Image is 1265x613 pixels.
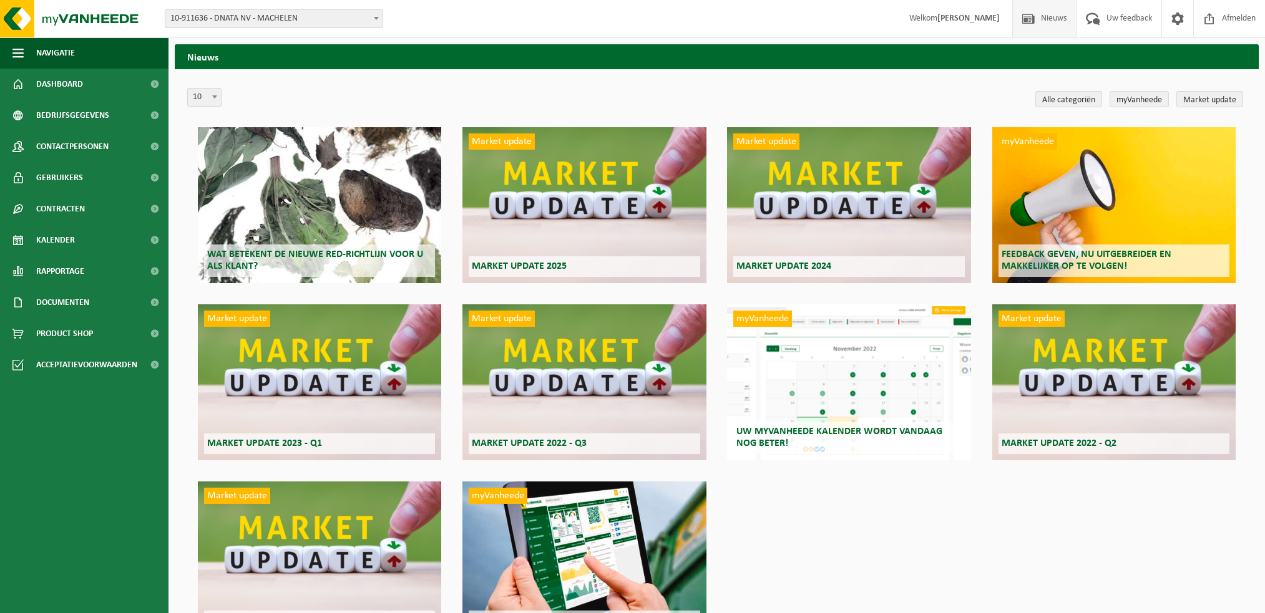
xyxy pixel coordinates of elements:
[472,261,567,271] span: Market update 2025
[992,127,1236,283] a: myVanheede Feedback geven, nu uitgebreider en makkelijker op te volgen!
[175,44,1259,69] h2: Nieuws
[36,224,75,256] span: Kalender
[937,14,1000,23] strong: [PERSON_NAME]
[207,438,322,448] span: Market update 2023 - Q1
[165,10,383,27] span: 10-911636 - DNATA NV - MACHELEN
[207,249,423,271] span: Wat betekent de nieuwe RED-richtlijn voor u als klant?
[36,162,83,193] span: Gebruikers
[469,488,527,504] span: myVanheede
[733,133,799,150] span: Market update
[736,427,942,448] span: Uw myVanheede kalender wordt vandaag nog beter!
[727,304,970,460] a: myVanheede Uw myVanheede kalender wordt vandaag nog beter!
[1035,91,1102,107] a: Alle categoriën
[1110,91,1169,107] a: myVanheede
[187,88,222,107] span: 10
[36,131,109,162] span: Contactpersonen
[36,193,85,224] span: Contracten
[462,127,706,283] a: Market update Market update 2025
[198,304,441,460] a: Market update Market update 2023 - Q1
[165,9,383,28] span: 10-911636 - DNATA NV - MACHELEN
[36,349,137,380] span: Acceptatievoorwaarden
[469,311,535,327] span: Market update
[36,287,89,318] span: Documenten
[36,100,109,131] span: Bedrijfsgegevens
[36,318,93,349] span: Product Shop
[1002,438,1116,448] span: Market update 2022 - Q2
[204,311,270,327] span: Market update
[736,261,831,271] span: Market update 2024
[999,133,1057,150] span: myVanheede
[733,311,792,327] span: myVanheede
[36,256,84,287] span: Rapportage
[1176,91,1243,107] a: Market update
[36,37,75,69] span: Navigatie
[36,69,83,100] span: Dashboard
[999,311,1065,327] span: Market update
[472,438,587,448] span: Market update 2022 - Q3
[198,127,441,283] a: Wat betekent de nieuwe RED-richtlijn voor u als klant?
[469,133,535,150] span: Market update
[462,304,706,460] a: Market update Market update 2022 - Q3
[1002,249,1171,271] span: Feedback geven, nu uitgebreider en makkelijker op te volgen!
[204,488,270,504] span: Market update
[727,127,970,283] a: Market update Market update 2024
[992,304,1236,460] a: Market update Market update 2022 - Q2
[188,89,221,106] span: 10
